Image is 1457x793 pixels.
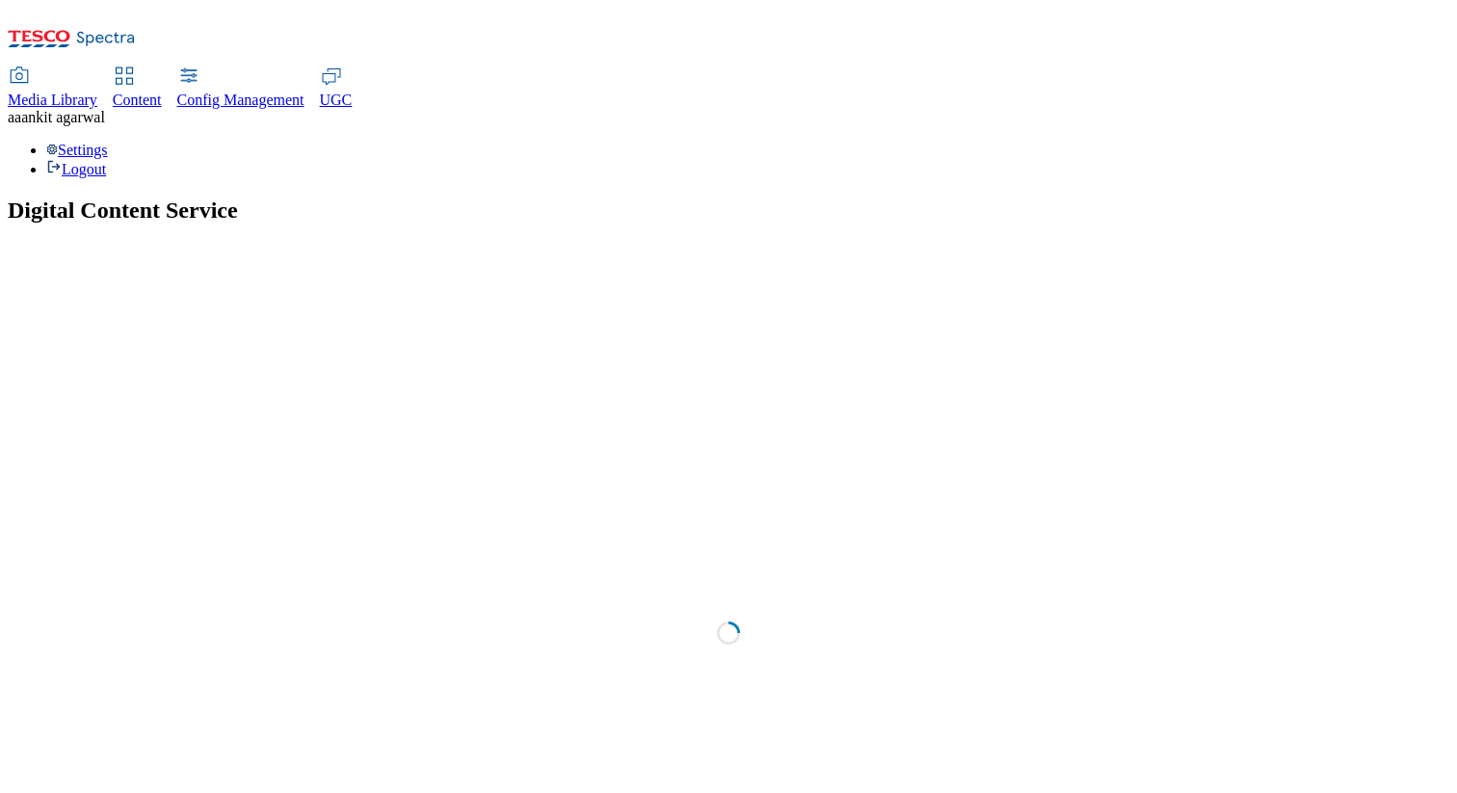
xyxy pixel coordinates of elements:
a: Settings [46,142,108,158]
span: Content [113,92,162,108]
a: Media Library [8,68,97,109]
span: Config Management [177,92,305,108]
a: Logout [46,161,106,177]
a: Content [113,68,162,109]
a: UGC [320,68,353,109]
span: ankit agarwal [21,109,105,125]
span: UGC [320,92,353,108]
h1: Digital Content Service [8,198,1449,224]
span: aa [8,109,21,125]
a: Config Management [177,68,305,109]
span: Media Library [8,92,97,108]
